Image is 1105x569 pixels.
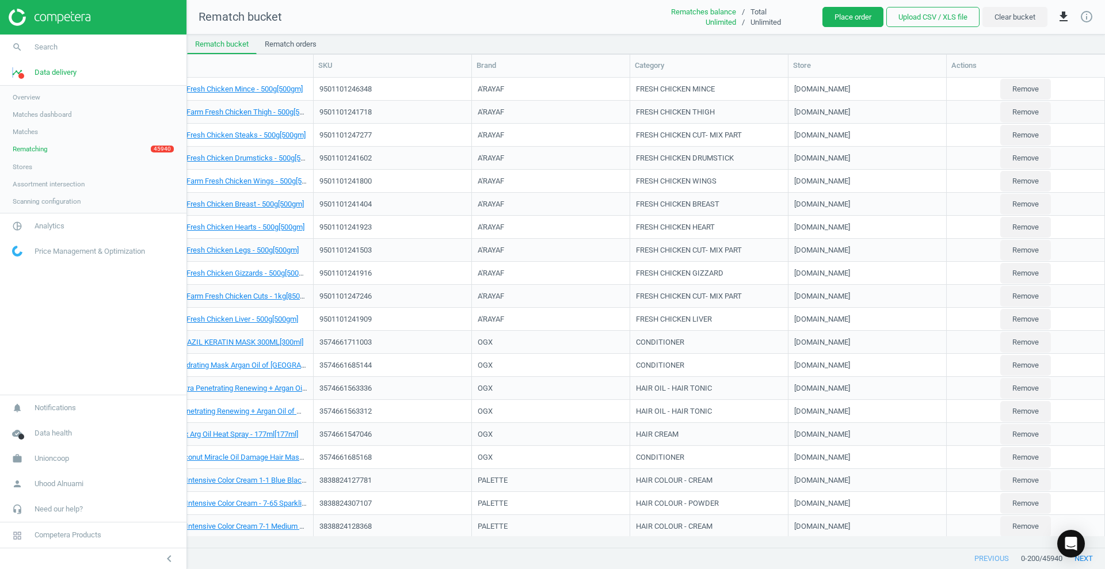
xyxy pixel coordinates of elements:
div: [DOMAIN_NAME] [794,521,850,531]
div: A'RAYAF [478,106,504,117]
button: Remove [1000,217,1051,238]
div: [DOMAIN_NAME] [794,314,850,324]
div: 9501101241800 [319,175,372,186]
div: FRESH CHICKEN BREAST [636,198,719,209]
a: Palette Intensive Color Cream 7-1 Medium Ash Blonde 50 ml[1pk] [161,521,371,530]
div: A'RAYAF [478,268,504,278]
div: 9501101246348 [319,83,372,94]
button: Remove [1000,125,1051,146]
div: HAIR COLOUR - POWDER [636,498,719,508]
div: OGX [478,360,493,370]
span: 0 - 200 [1021,553,1039,564]
div: OGX [478,406,493,416]
a: ARayaf Farm Fresh Chicken Wings - 500g[500gm] [161,176,322,185]
i: info_outline [1080,10,1093,24]
span: Competera Products [35,530,101,540]
div: grid [187,78,1105,536]
button: Remove [1000,194,1051,215]
button: Remove [1000,240,1051,261]
div: 9501101241718 [319,106,372,117]
div: [DOMAIN_NAME] [794,360,850,370]
div: / [736,7,750,17]
button: Remove [1000,401,1051,422]
i: work [6,448,28,469]
i: headset_mic [6,498,28,520]
a: info_outline [1080,10,1093,25]
button: Remove [1000,309,1051,330]
button: Remove [1000,493,1051,514]
div: 3574661711003 [319,337,372,347]
span: Overview [13,93,40,102]
button: Remove [1000,378,1051,399]
span: Scanning configuration [13,197,81,206]
button: Remove [1000,447,1051,468]
a: Ogx Ogx Arg Oil Heat Spray - 177ml[177ml] [161,429,298,438]
span: Data health [35,428,72,438]
span: Need our help? [35,504,83,514]
div: A'RAYAF [478,314,504,324]
div: Category [635,60,783,71]
a: OGX BRAZIL KERATIN MASK 300ML[300ml] [161,337,303,346]
button: Remove [1000,263,1051,284]
div: Brand [477,60,625,71]
div: Total [750,7,822,17]
div: FRESH CHICKEN HEART [636,222,715,232]
div: A'RAYAF [478,222,504,232]
span: Analytics [35,221,64,231]
div: [DOMAIN_NAME] [794,337,850,347]
div: A'RAYAF [478,83,504,94]
div: [DOMAIN_NAME] [794,175,850,186]
i: notifications [6,397,28,419]
div: [DOMAIN_NAME] [794,475,850,485]
span: Uhood Alnuami [35,479,83,489]
div: [DOMAIN_NAME] [794,152,850,163]
a: ARayaf Farm Fresh Chicken Cuts - 1kg[850gm] [161,291,312,300]
div: OGX [478,337,493,347]
span: Search [35,42,58,52]
div: [DOMAIN_NAME] [794,452,850,462]
div: [DOMAIN_NAME] [794,406,850,416]
div: A'RAYAF [478,291,504,301]
div: [DOMAIN_NAME] [794,429,850,439]
div: [DOMAIN_NAME] [794,383,850,393]
button: previous [962,548,1021,569]
div: A'RAYAF [478,198,504,209]
button: Remove [1000,171,1051,192]
button: get_app [1050,3,1077,30]
div: Actions [951,60,1100,71]
div: FRESH CHICKEN GIZZARD [636,268,723,278]
div: / [736,17,750,28]
i: pie_chart_outlined [6,215,28,237]
button: Remove [1000,470,1051,491]
a: ARayaf Farm Fresh Chicken Thigh - 500g[500gm] [161,107,319,116]
button: Place order [822,7,883,28]
a: ARayaf Fresh Chicken Gizzards - 500g[500gm] [161,268,311,277]
div: CONDITIONER [636,452,684,462]
a: Rematch orders [257,35,325,54]
div: [DOMAIN_NAME] [794,83,850,94]
span: Notifications [35,403,76,413]
div: PALETTE [478,521,508,531]
a: ARayaf Fresh Chicken Liver - 500g[500gm] [161,314,298,323]
div: HAIR CREAM [636,429,679,439]
div: OGX [478,429,493,439]
div: 9501101241503 [319,245,372,255]
div: 9501101241404 [319,198,372,209]
div: [DOMAIN_NAME] [794,129,850,140]
button: Remove [1000,332,1051,353]
span: Data delivery [35,67,77,78]
div: 3574661547046 [319,429,372,439]
i: chevron_left [162,552,176,566]
div: A'RAYAF [478,245,504,255]
button: Remove [1000,148,1051,169]
a: Palette Intensive Color Cream - 7-65 Sparkling Nougat[1pk] [161,498,350,507]
button: Upload CSV / XLS file [886,7,980,28]
img: wGWNvw8QSZomAAAAABJRU5ErkJggg== [12,246,22,257]
a: ARayaf Fresh Chicken Mince - 500g[500gm] [161,84,303,93]
div: Open Intercom Messenger [1057,530,1085,557]
div: Title [160,60,308,71]
a: ARayaf Fresh Chicken Legs - 500g[500gm] [161,245,299,254]
div: Store [793,60,942,71]
span: Assortment intersection [13,180,85,189]
div: Unlimited [750,17,822,28]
